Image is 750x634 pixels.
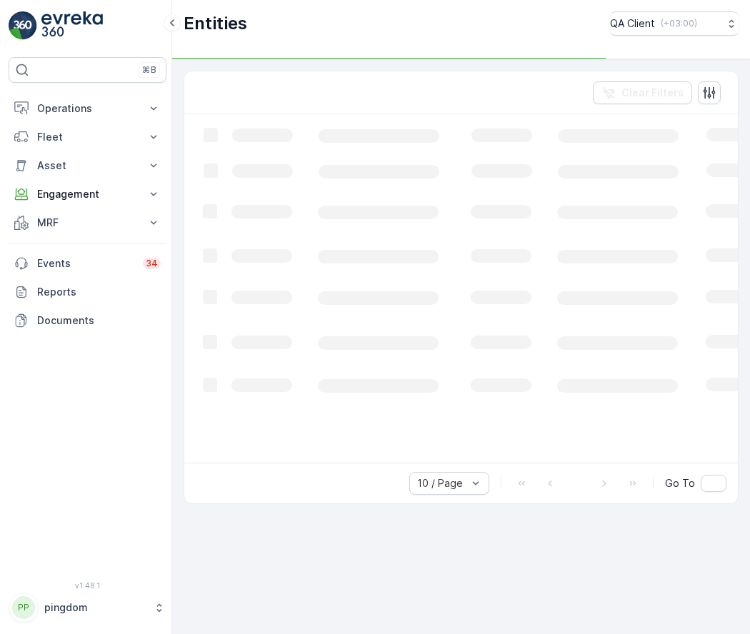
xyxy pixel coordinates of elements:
[37,216,138,230] p: MRF
[610,11,739,36] button: QA Client(+03:00)
[142,64,156,76] p: ⌘B
[9,11,37,40] img: logo
[9,306,166,335] a: Documents
[12,596,35,619] div: PP
[9,593,166,623] button: PPpingdom
[37,313,161,328] p: Documents
[184,12,247,35] p: Entities
[661,18,697,29] p: ( +03:00 )
[37,256,134,271] p: Events
[146,258,158,269] p: 34
[37,158,138,173] p: Asset
[9,180,166,208] button: Engagement
[621,86,684,100] p: Clear Filters
[665,476,695,490] span: Go To
[44,600,146,615] p: pingdom
[37,285,161,299] p: Reports
[610,16,655,31] p: QA Client
[9,278,166,306] a: Reports
[9,249,166,278] a: Events34
[593,81,692,104] button: Clear Filters
[37,187,138,201] p: Engagement
[9,581,166,590] span: v 1.48.1
[9,94,166,123] button: Operations
[41,11,103,40] img: logo_light-DOdMpM7g.png
[37,130,138,144] p: Fleet
[9,208,166,237] button: MRF
[37,101,138,116] p: Operations
[9,151,166,180] button: Asset
[9,123,166,151] button: Fleet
